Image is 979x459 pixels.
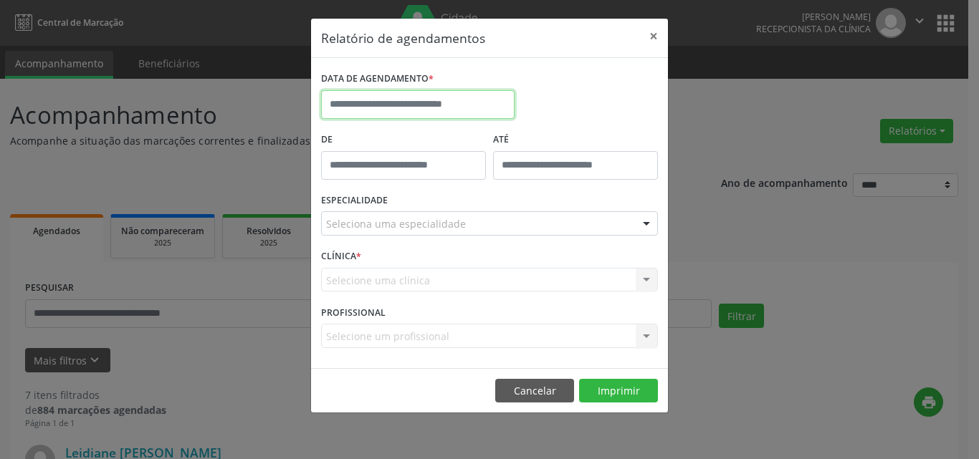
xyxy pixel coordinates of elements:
label: CLÍNICA [321,246,361,268]
label: DATA DE AGENDAMENTO [321,68,434,90]
button: Cancelar [495,379,574,403]
label: De [321,129,486,151]
button: Close [639,19,668,54]
h5: Relatório de agendamentos [321,29,485,47]
label: ESPECIALIDADE [321,190,388,212]
label: PROFISSIONAL [321,301,386,324]
label: ATÉ [493,129,658,151]
button: Imprimir [579,379,658,403]
span: Seleciona uma especialidade [326,216,466,231]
